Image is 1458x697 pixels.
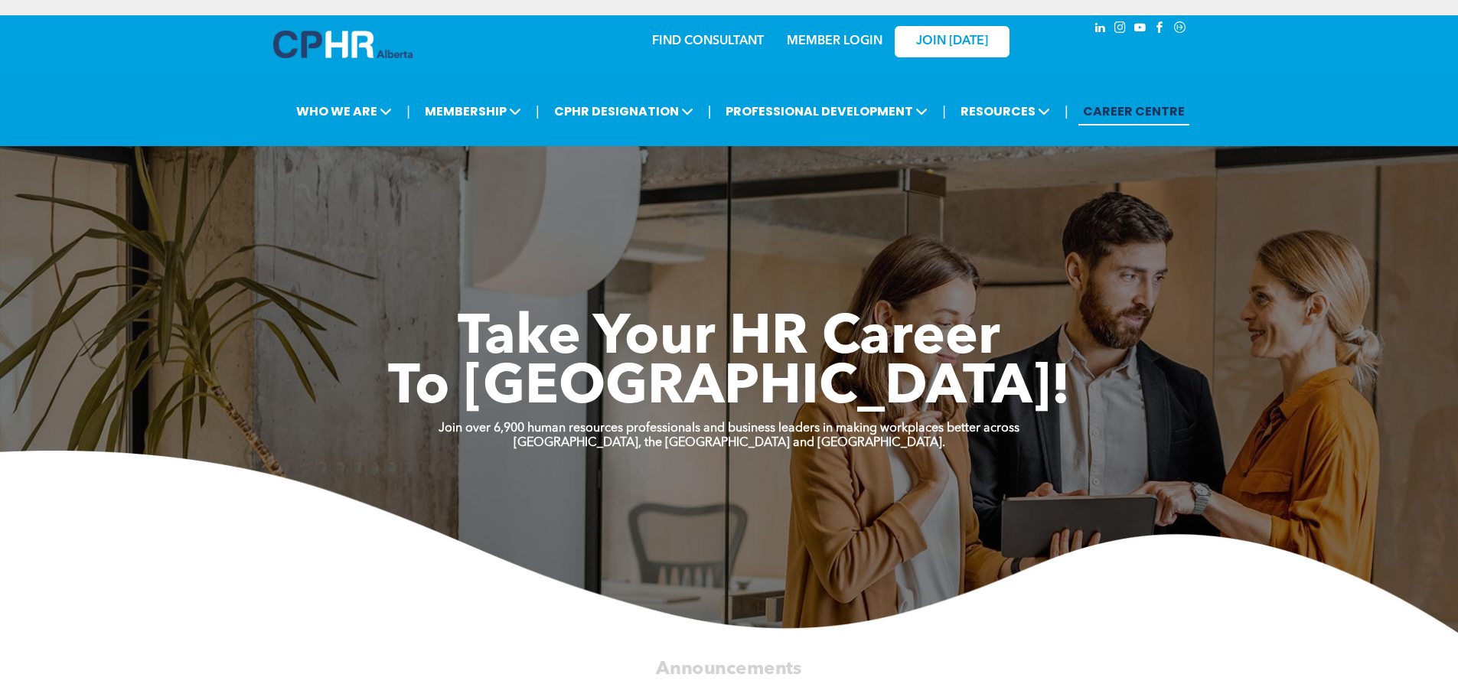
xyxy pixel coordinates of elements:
a: CAREER CENTRE [1078,97,1189,125]
span: CPHR DESIGNATION [550,97,698,125]
a: linkedin [1092,19,1109,40]
span: JOIN [DATE] [916,34,988,49]
a: facebook [1152,19,1169,40]
img: A blue and white logo for cp alberta [273,31,413,58]
strong: [GEOGRAPHIC_DATA], the [GEOGRAPHIC_DATA] and [GEOGRAPHIC_DATA]. [514,437,945,449]
a: instagram [1112,19,1129,40]
li: | [708,96,712,127]
span: WHO WE ARE [292,97,396,125]
span: RESOURCES [956,97,1055,125]
li: | [406,96,410,127]
span: MEMBERSHIP [420,97,526,125]
li: | [536,96,540,127]
a: Social network [1172,19,1189,40]
a: MEMBER LOGIN [787,35,882,47]
span: Announcements [656,660,801,678]
strong: Join over 6,900 human resources professionals and business leaders in making workplaces better ac... [439,422,1019,435]
li: | [942,96,946,127]
a: FIND CONSULTANT [652,35,764,47]
span: Take Your HR Career [458,311,1000,366]
span: PROFESSIONAL DEVELOPMENT [721,97,932,125]
a: youtube [1132,19,1149,40]
li: | [1065,96,1068,127]
span: To [GEOGRAPHIC_DATA]! [388,361,1071,416]
a: JOIN [DATE] [895,26,1010,57]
